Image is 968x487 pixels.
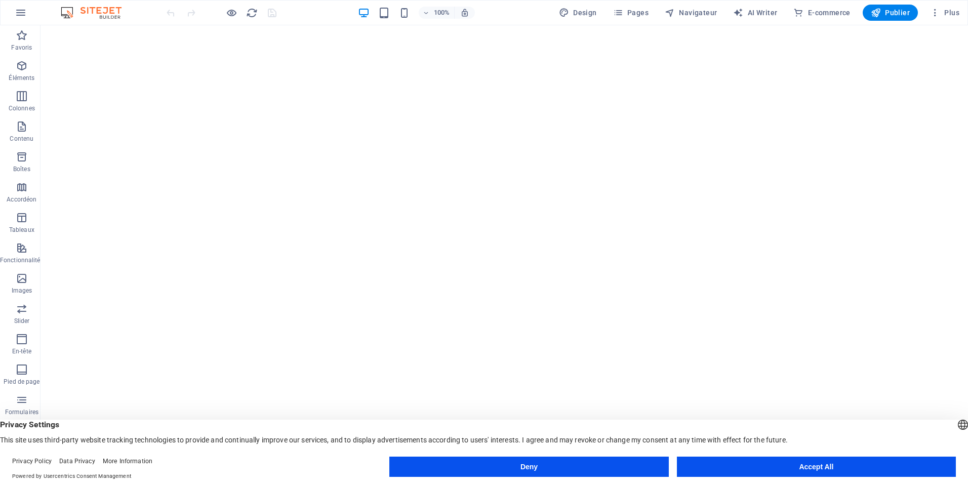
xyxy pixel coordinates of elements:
[661,5,721,21] button: Navigateur
[12,347,31,355] p: En-tête
[12,287,32,295] p: Images
[5,408,38,416] p: Formulaires
[863,5,918,21] button: Publier
[559,8,597,18] span: Design
[460,8,469,17] i: Lors du redimensionnement, ajuster automatiquement le niveau de zoom en fonction de l'appareil sé...
[9,226,34,234] p: Tableaux
[225,7,237,19] button: Cliquez ici pour quitter le mode Aperçu et poursuivre l'édition.
[871,8,910,18] span: Publier
[9,74,34,82] p: Éléments
[419,7,455,19] button: 100%
[7,195,36,204] p: Accordéon
[9,104,35,112] p: Colonnes
[733,8,777,18] span: AI Writer
[246,7,258,19] i: Actualiser la page
[930,8,959,18] span: Plus
[729,5,781,21] button: AI Writer
[793,8,850,18] span: E-commerce
[4,378,39,386] p: Pied de page
[58,7,134,19] img: Editor Logo
[434,7,450,19] h6: 100%
[926,5,963,21] button: Plus
[555,5,601,21] button: Design
[11,44,32,52] p: Favoris
[14,317,30,325] p: Slider
[13,165,30,173] p: Boîtes
[609,5,653,21] button: Pages
[613,8,649,18] span: Pages
[246,7,258,19] button: reload
[789,5,854,21] button: E-commerce
[665,8,717,18] span: Navigateur
[10,135,33,143] p: Contenu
